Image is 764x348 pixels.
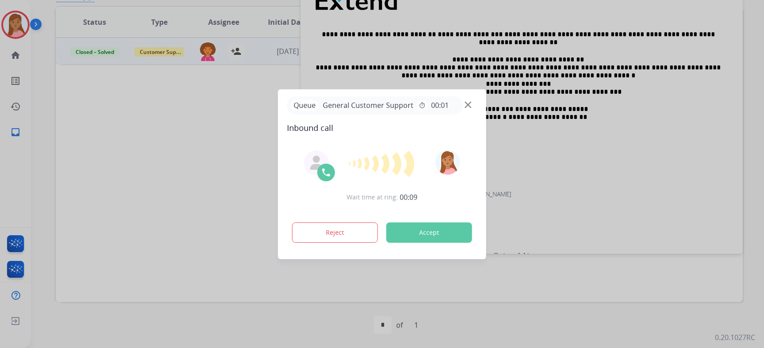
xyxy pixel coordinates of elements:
button: Accept [386,222,472,243]
p: 0.20.1027RC [715,332,755,343]
span: 00:01 [431,100,449,111]
img: agent-avatar [309,156,324,170]
button: Reject [292,222,378,243]
span: 00:09 [400,192,417,203]
img: call-icon [321,167,332,178]
mat-icon: timer [419,102,426,109]
span: Inbound call [287,122,477,134]
span: Wait time at ring: [347,193,398,202]
img: avatar [435,150,460,175]
img: close-button [465,101,471,108]
span: General Customer Support [319,100,417,111]
p: Queue [290,100,319,111]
